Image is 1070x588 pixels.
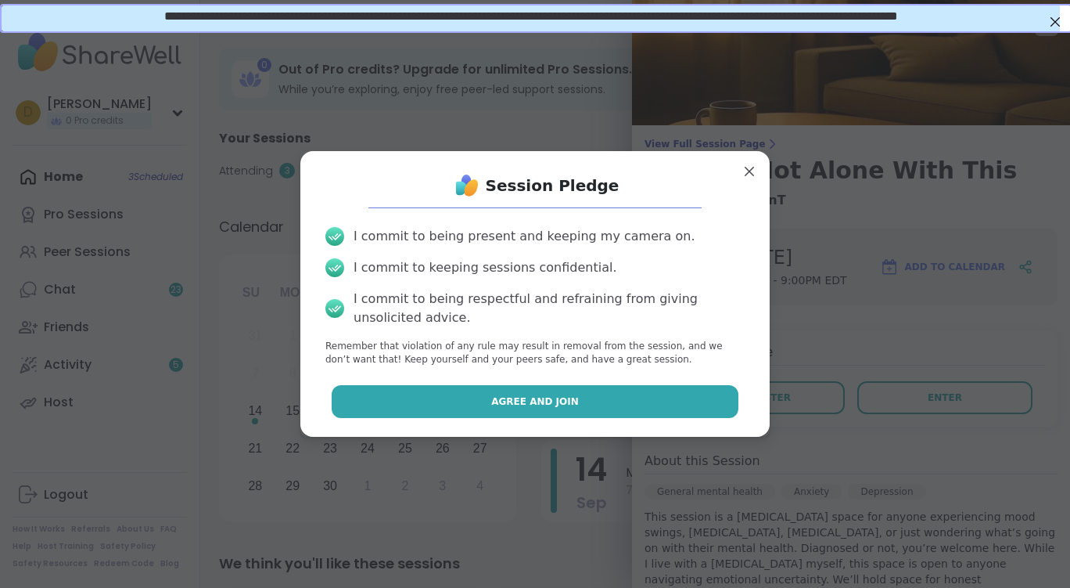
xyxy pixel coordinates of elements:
[354,258,617,277] div: I commit to keeping sessions confidential.
[354,290,745,327] div: I commit to being respectful and refraining from giving unsolicited advice.
[491,395,579,409] span: Agree and Join
[332,385,739,418] button: Agree and Join
[325,340,745,366] p: Remember that violation of any rule may result in removal from the session, and we don’t want tha...
[486,175,619,197] h1: Session Pledge
[354,227,695,246] div: I commit to being present and keeping my camera on.
[451,170,483,201] img: ShareWell Logo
